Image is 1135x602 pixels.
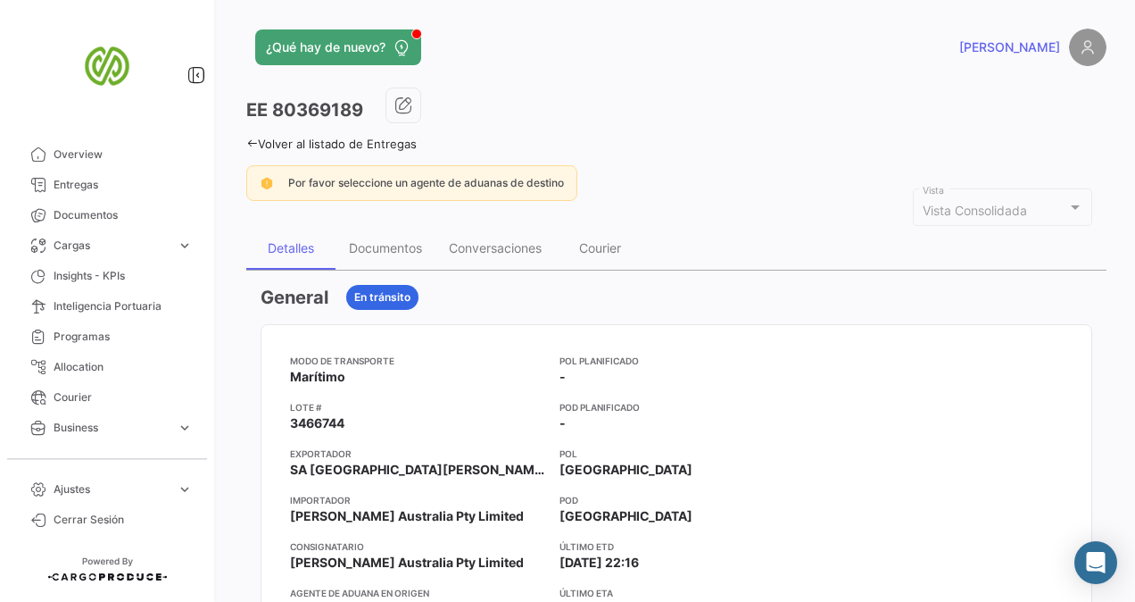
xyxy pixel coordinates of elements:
[290,400,545,414] app-card-info-title: Lote #
[290,507,524,525] span: [PERSON_NAME] Australia Pty Limited
[290,493,545,507] app-card-info-title: Importador
[559,461,692,479] span: [GEOGRAPHIC_DATA]
[559,507,692,525] span: [GEOGRAPHIC_DATA]
[62,21,152,111] img: san-miguel-logo.png
[177,420,193,436] span: expand_more
[290,539,545,554] app-card-info-title: Consignatario
[54,420,170,436] span: Business
[268,240,314,255] div: Detalles
[261,285,328,310] h3: General
[54,481,170,497] span: Ajustes
[290,354,545,368] app-card-info-title: Modo de Transporte
[1069,29,1106,66] img: placeholder-user.png
[14,261,200,291] a: Insights - KPIs
[14,139,200,170] a: Overview
[288,176,564,189] span: Por favor seleccione un agente de aduanas de destino
[290,461,545,479] span: SA [GEOGRAPHIC_DATA][PERSON_NAME]
[54,268,193,284] span: Insights - KPIs
[290,368,345,386] span: Marítimo
[54,238,170,254] span: Cargas
[559,539,804,554] app-card-info-title: Último ETD
[559,400,804,414] app-card-info-title: POD Planificado
[559,493,804,507] app-card-info-title: POD
[54,207,193,223] span: Documentos
[246,137,417,151] a: Volver al listado de Entregas
[14,382,200,413] a: Courier
[449,240,542,255] div: Conversaciones
[177,481,193,497] span: expand_more
[255,29,421,65] button: ¿Qué hay de nuevo?
[14,322,200,352] a: Programas
[54,359,193,375] span: Allocation
[923,203,1027,218] mat-select-trigger: Vista Consolidada
[54,146,193,163] span: Overview
[54,298,193,314] span: Inteligencia Portuaria
[14,200,200,230] a: Documentos
[14,170,200,200] a: Entregas
[14,352,200,382] a: Allocation
[559,586,804,600] app-card-info-title: Último ETA
[559,354,804,368] app-card-info-title: POL Planificado
[349,240,422,255] div: Documentos
[266,38,385,56] span: ¿Qué hay de nuevo?
[579,240,621,255] div: Courier
[290,554,524,572] span: [PERSON_NAME] Australia Pty Limited
[959,38,1060,56] span: [PERSON_NAME]
[354,289,410,305] span: En tránsito
[246,97,363,122] h3: EE 80369189
[1074,541,1117,584] div: Abrir Intercom Messenger
[177,450,193,466] span: expand_more
[54,512,193,528] span: Cerrar Sesión
[290,414,344,432] span: 3466744
[54,389,193,406] span: Courier
[290,447,545,461] app-card-info-title: Exportador
[559,368,566,386] span: -
[559,447,804,461] app-card-info-title: POL
[177,238,193,254] span: expand_more
[290,586,545,600] app-card-info-title: Agente de Aduana en Origen
[14,291,200,322] a: Inteligencia Portuaria
[559,554,639,572] span: [DATE] 22:16
[559,414,566,432] span: -
[54,329,193,345] span: Programas
[54,177,193,193] span: Entregas
[54,450,170,466] span: Estadísticas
